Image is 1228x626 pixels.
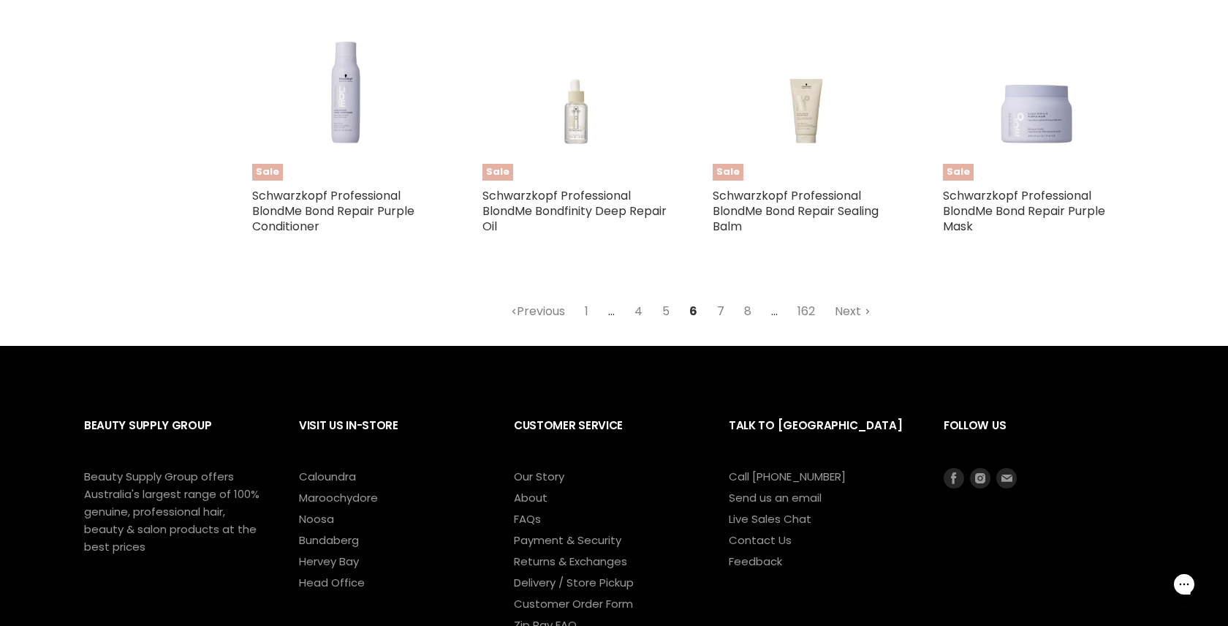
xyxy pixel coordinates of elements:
a: Caloundra [299,469,356,484]
a: 5 [654,298,678,325]
span: 6 [681,298,705,325]
span: Sale [252,164,283,181]
a: 8 [736,298,759,325]
h2: Follow us [944,407,1144,468]
span: Sale [482,164,513,181]
a: Contact Us [729,532,792,548]
a: Hervey Bay [299,554,359,569]
img: Schwarzkopf Professional BlondMe Bond Repair Purple Conditioner [252,18,439,157]
a: FAQs [514,511,541,527]
span: ... [763,298,786,325]
a: About [514,490,547,505]
a: Maroochydore [299,490,378,505]
a: Returns & Exchanges [514,554,627,569]
a: Previous [503,298,573,325]
a: Schwarzkopf Professional BlondMe Bond Repair Sealing Balm [713,187,879,235]
h2: Beauty Supply Group [84,407,270,468]
a: Payment & Security [514,532,621,548]
a: Live Sales Chat [729,511,811,527]
a: Call [PHONE_NUMBER] [729,469,846,484]
img: Schwarzkopf Professional BlondMe Bond Repair Sealing Balm [713,18,899,157]
a: Feedback [729,554,782,569]
span: ... [600,298,623,325]
a: Schwarzkopf Professional BlondMe Bondfinity Deep Repair Oil [482,187,667,235]
a: Send us an email [729,490,822,505]
a: Customer Order Form [514,596,633,611]
a: Next [827,298,879,325]
h2: Talk to [GEOGRAPHIC_DATA] [729,407,914,468]
h2: Visit Us In-Store [299,407,485,468]
span: Sale [713,164,743,181]
h2: Customer Service [514,407,700,468]
a: Noosa [299,511,334,527]
iframe: Gorgias live chat messenger [1155,557,1213,611]
span: Sale [943,164,974,181]
img: Schwarzkopf Professional BlondMe Bondfinity Deep Repair Oil [482,18,669,157]
a: Schwarzkopf Professional BlondMe Bond Repair Purple Mask [943,187,1105,235]
a: 1 [577,298,596,325]
a: Head Office [299,575,365,590]
a: 7 [709,298,732,325]
img: Schwarzkopf Professional BlondMe Bond Repair Purple Mask [943,18,1129,157]
a: Schwarzkopf Professional BlondMe Bond Repair Purple Conditioner [252,187,414,235]
a: Delivery / Store Pickup [514,575,634,590]
a: Our Story [514,469,564,484]
a: 4 [626,298,651,325]
p: Beauty Supply Group offers Australia's largest range of 100% genuine, professional hair, beauty &... [84,468,259,556]
a: 162 [789,298,823,325]
a: Bundaberg [299,532,359,548]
